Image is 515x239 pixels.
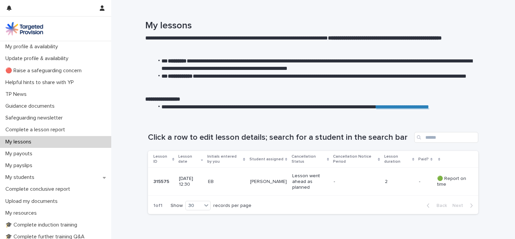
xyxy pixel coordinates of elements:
[148,168,478,196] tr: 315575315575 [DATE] 12:30EB[PERSON_NAME]Lesson went ahead as planned-2-- 🟢 Report on time
[179,176,202,187] p: [DATE] 12:30
[292,173,328,190] p: Lesson went ahead as planned
[334,179,371,185] p: -
[3,127,70,133] p: Complete a lesson report
[437,176,467,187] p: 🟢 Report on time
[186,202,202,209] div: 30
[3,68,87,74] p: 🔴 Raise a safeguarding concern
[3,210,42,216] p: My resources
[3,91,32,98] p: TP News
[421,203,450,209] button: Back
[249,156,283,163] p: Student assigned
[207,153,242,165] p: Initials entered by you
[292,153,325,165] p: Cancellation Status
[385,179,414,185] p: 2
[333,153,376,165] p: Cancellation Notice Period
[153,178,171,185] p: 315575
[419,178,422,185] p: -
[178,153,199,165] p: Lesson date
[250,179,287,185] p: [PERSON_NAME]
[3,151,38,157] p: My payouts
[153,153,171,165] p: Lesson ID
[213,203,251,209] p: records per page
[452,203,467,208] span: Next
[148,197,168,214] p: 1 of 1
[3,55,74,62] p: Update profile & availability
[432,203,447,208] span: Back
[3,115,68,121] p: Safeguarding newsletter
[414,132,478,143] input: Search
[3,198,63,205] p: Upload my documents
[3,162,38,169] p: My payslips
[384,153,411,165] p: Lesson duration
[208,179,245,185] p: EB
[418,156,429,163] p: Paid?
[3,44,63,50] p: My profile & availability
[171,203,183,209] p: Show
[3,139,37,145] p: My lessons
[3,222,83,228] p: 🎓 Complete induction training
[148,133,412,142] h1: Click a row to edit lesson details; search for a student in the search bar
[450,203,478,209] button: Next
[3,186,75,192] p: Complete conclusive report
[145,20,476,32] h1: My lessons
[5,22,43,35] img: M5nRWzHhSzIhMunXDL62
[3,79,79,86] p: Helpful hints to share with YP
[3,174,40,181] p: My students
[3,103,60,109] p: Guidance documents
